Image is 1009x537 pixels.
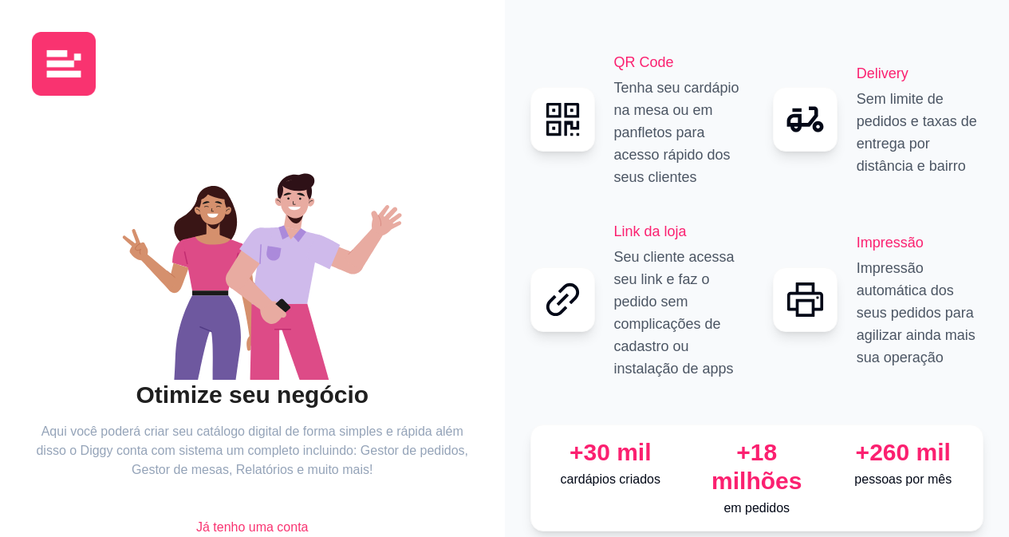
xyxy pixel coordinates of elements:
h2: Otimize seu negócio [32,380,473,410]
p: pessoas por mês [837,470,971,489]
p: Tenha seu cardápio na mesa ou em panfletos para acesso rápido dos seus clientes [614,77,741,188]
div: +30 mil [544,438,678,467]
article: Aqui você poderá criar seu catálogo digital de forma simples e rápida além disso o Diggy conta co... [32,422,473,480]
p: Sem limite de pedidos e taxas de entrega por distância e bairro [857,88,983,177]
div: +260 mil [837,438,971,467]
p: em pedidos [690,499,824,518]
p: cardápios criados [544,470,678,489]
h2: QR Code [614,51,741,73]
h2: Link da loja [614,220,741,243]
div: +18 milhões [690,438,824,496]
span: Já tenho uma conta [196,518,309,537]
div: animation [32,140,473,380]
h2: Delivery [857,62,983,85]
h2: Impressão [857,231,983,254]
img: logo [32,32,96,96]
p: Impressão automática dos seus pedidos para agilizar ainda mais sua operação [857,257,983,369]
p: Seu cliente acessa seu link e faz o pedido sem complicações de cadastro ou instalação de apps [614,246,741,380]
